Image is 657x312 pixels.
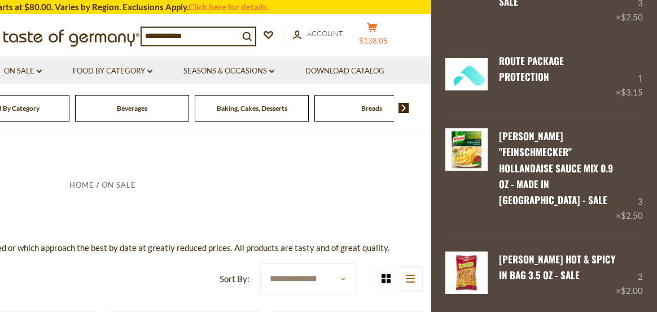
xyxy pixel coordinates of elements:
[445,128,488,171] img: Knorr "Feinschmecker" Hollandaise Sauce Mix 0.9 oz - Made in Germany - SALE
[293,28,343,40] a: Account
[621,87,643,97] span: $3.15
[189,2,269,12] a: Click here for details.
[398,103,409,113] img: next arrow
[305,65,384,77] a: Download Catalog
[499,54,564,84] a: Route Package Protection
[361,104,382,112] a: Breads
[499,252,615,282] a: [PERSON_NAME] Hot & Spicy in Bag 3.5 oz - SALE
[621,210,643,220] span: $2.50
[355,22,389,50] button: $138.05
[445,53,488,96] img: Green Package Protection
[307,29,343,38] span: Account
[445,53,488,99] a: Green Package Protection
[217,104,287,112] a: Baking, Cakes, Desserts
[621,12,643,22] span: $2.50
[73,65,152,77] a: Food By Category
[102,180,136,189] a: On Sale
[445,252,488,294] img: Lorenz Pomsticks Hot & Spicy in Bag 3.5 oz - SALE
[616,128,643,223] div: 3 ×
[621,285,643,296] span: $2.00
[616,53,643,99] div: 1 ×
[183,65,274,77] a: Seasons & Occasions
[4,65,42,77] a: On Sale
[445,252,488,298] a: Lorenz Pomsticks Hot & Spicy in Bag 3.5 oz - SALE
[69,180,94,189] a: Home
[445,128,488,223] a: Knorr "Feinschmecker" Hollandaise Sauce Mix 0.9 oz - Made in Germany - SALE
[220,272,249,286] label: Sort By:
[359,36,388,45] span: $138.05
[616,252,643,298] div: 2 ×
[499,129,613,207] a: [PERSON_NAME] "Feinschmecker" Hollandaise Sauce Mix 0.9 oz - Made in [GEOGRAPHIC_DATA] - SALE
[117,104,147,112] a: Beverages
